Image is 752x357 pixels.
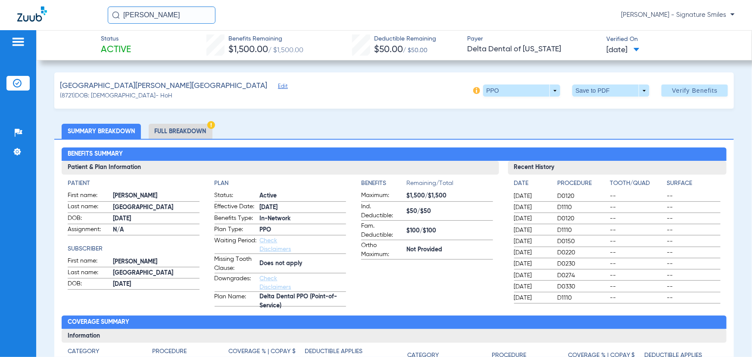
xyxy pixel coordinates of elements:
span: Active [101,44,131,56]
span: Fam. Deductible: [361,222,403,240]
h4: Coverage % | Copay $ [228,347,296,356]
span: [DATE] [260,203,346,212]
h4: Benefits [361,179,406,188]
span: -- [667,192,721,200]
span: -- [610,271,664,280]
span: D0274 [558,271,607,280]
span: First name: [68,257,110,267]
a: Check Disclaimers [260,276,291,290]
iframe: Chat Widget [709,316,752,357]
span: [DATE] [514,214,550,223]
span: -- [610,248,664,257]
span: Ortho Maximum: [361,241,403,259]
span: [PERSON_NAME] - Signature Smiles [621,11,735,19]
span: / $1,500.00 [268,47,303,54]
span: Remaining/Total [406,179,493,191]
span: Delta Dental of [US_STATE] [468,44,599,55]
span: D0220 [558,248,607,257]
span: DOB: [68,214,110,224]
span: -- [610,294,664,302]
h4: Subscriber [68,244,200,254]
span: PPO [260,225,346,235]
span: / $50.00 [403,47,427,53]
span: -- [667,203,721,212]
h3: Patient & Plan Information [62,161,499,175]
span: Verify Benefits [672,87,718,94]
span: -- [667,260,721,268]
span: $50.00 [374,45,403,54]
span: D1110 [558,226,607,235]
span: [GEOGRAPHIC_DATA][PERSON_NAME][GEOGRAPHIC_DATA] [60,81,268,91]
span: -- [610,282,664,291]
h4: Deductible Applies [305,347,362,356]
span: Missing Tooth Clause: [215,255,257,273]
span: [DATE] [606,45,640,56]
span: In-Network [260,214,346,223]
span: [DATE] [514,226,550,235]
span: Status: [215,191,257,201]
span: [DATE] [514,260,550,268]
h3: Information [62,329,727,343]
span: $50/$50 [406,207,493,216]
span: Delta Dental PPO (Point-of-Service) [260,297,346,306]
h4: Plan [215,179,346,188]
li: Summary Breakdown [62,124,141,139]
span: DOB: [68,279,110,290]
span: D0120 [558,214,607,223]
span: (8721) DOB: [DEMOGRAPHIC_DATA] - HoH [60,91,173,100]
h4: Category [68,347,99,356]
span: Last name: [68,202,110,213]
span: [DATE] [514,237,550,246]
app-breakdown-title: Surface [667,179,721,191]
img: hamburger-icon [11,37,25,47]
app-breakdown-title: Benefits [361,179,406,191]
img: Hazard [207,121,215,129]
button: Verify Benefits [662,85,728,97]
span: D0150 [558,237,607,246]
span: [DATE] [514,248,550,257]
span: Verified On [606,35,738,44]
img: Search Icon [112,11,120,19]
span: Ind. Deductible: [361,202,403,220]
app-breakdown-title: Tooth/Quad [610,179,664,191]
span: Active [260,191,346,200]
span: Plan Type: [215,225,257,235]
h4: Patient [68,179,200,188]
span: D0120 [558,192,607,200]
span: -- [610,226,664,235]
span: Not Provided [406,245,493,254]
span: First name: [68,191,110,201]
span: [DATE] [514,203,550,212]
li: Full Breakdown [149,124,212,139]
h3: Recent History [508,161,727,175]
span: Last name: [68,268,110,279]
a: Check Disclaimers [260,238,291,252]
span: -- [667,294,721,302]
span: Deductible Remaining [374,34,436,44]
h4: Procedure [152,347,187,356]
span: Assignment: [68,225,110,235]
span: Status [101,34,131,44]
button: Save to PDF [572,85,649,97]
h4: Date [514,179,550,188]
h2: Coverage Summary [62,316,727,329]
span: -- [667,248,721,257]
span: -- [667,282,721,291]
span: -- [667,226,721,235]
span: D0230 [558,260,607,268]
span: N/A [113,225,200,235]
h2: Benefits Summary [62,147,727,161]
span: -- [610,192,664,200]
span: D0330 [558,282,607,291]
span: Maximum: [361,191,403,201]
span: Benefits Remaining [228,34,303,44]
span: [DATE] [514,282,550,291]
span: $1,500.00 [228,45,268,54]
span: Plan Name: [215,292,257,306]
span: Payer [468,34,599,44]
span: [DATE] [113,280,200,289]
